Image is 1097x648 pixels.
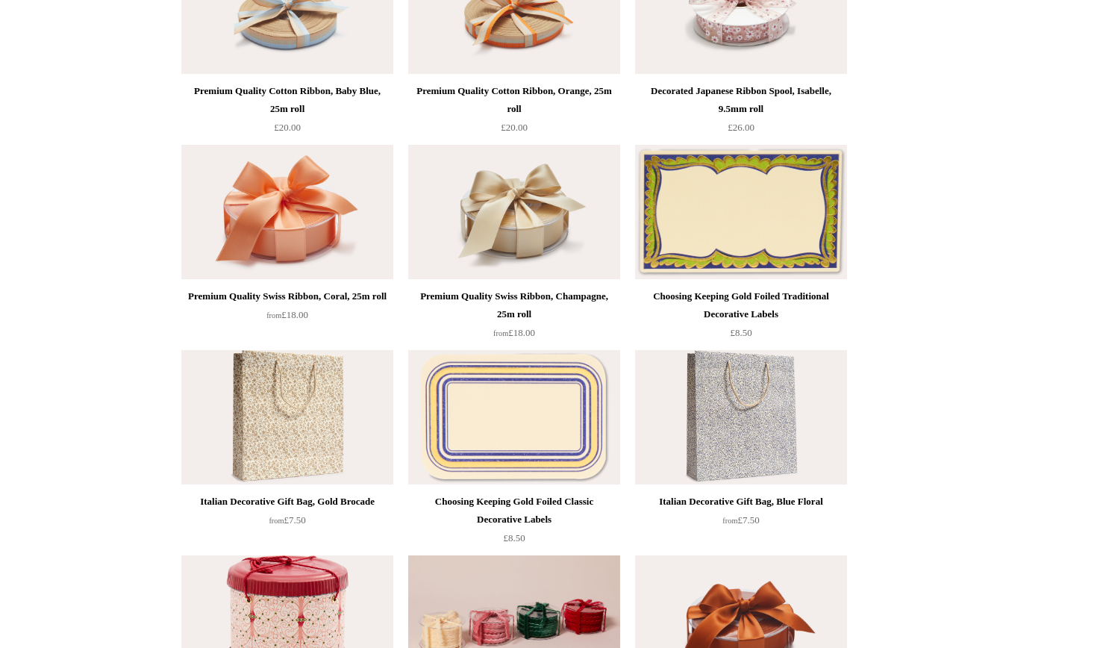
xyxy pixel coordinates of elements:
[639,287,843,323] div: Choosing Keeping Gold Foiled Traditional Decorative Labels
[635,493,847,554] a: Italian Decorative Gift Bag, Blue Floral from£7.50
[181,493,393,554] a: Italian Decorative Gift Bag, Gold Brocade from£7.50
[181,82,393,143] a: Premium Quality Cotton Ribbon, Baby Blue, 25m roll £20.00
[412,287,616,323] div: Premium Quality Swiss Ribbon, Champagne, 25m roll
[408,145,620,279] a: Premium Quality Swiss Ribbon, Champagne, 25m roll Premium Quality Swiss Ribbon, Champagne, 25m roll
[639,82,843,118] div: Decorated Japanese Ribbon Spool, Isabelle, 9.5mm roll
[408,287,620,349] a: Premium Quality Swiss Ribbon, Champagne, 25m roll from£18.00
[493,327,535,338] span: £18.00
[185,287,390,305] div: Premium Quality Swiss Ribbon, Coral, 25m roll
[728,122,754,133] span: £26.00
[635,287,847,349] a: Choosing Keeping Gold Foiled Traditional Decorative Labels £8.50
[181,350,393,485] img: Italian Decorative Gift Bag, Gold Brocade
[269,517,284,525] span: from
[408,145,620,279] img: Premium Quality Swiss Ribbon, Champagne, 25m roll
[408,350,620,485] img: Choosing Keeping Gold Foiled Classic Decorative Labels
[635,145,847,279] a: Choosing Keeping Gold Foiled Traditional Decorative Labels Choosing Keeping Gold Foiled Tradition...
[181,145,393,279] a: Premium Quality Swiss Ribbon, Coral, 25m roll Premium Quality Swiss Ribbon, Coral, 25m roll
[269,514,305,526] span: £7.50
[493,329,508,337] span: from
[408,350,620,485] a: Choosing Keeping Gold Foiled Classic Decorative Labels Choosing Keeping Gold Foiled Classic Decor...
[266,309,308,320] span: £18.00
[635,350,847,485] img: Italian Decorative Gift Bag, Blue Floral
[412,82,616,118] div: Premium Quality Cotton Ribbon, Orange, 25m roll
[185,493,390,511] div: Italian Decorative Gift Bag, Gold Brocade
[635,145,847,279] img: Choosing Keeping Gold Foiled Traditional Decorative Labels
[185,82,390,118] div: Premium Quality Cotton Ribbon, Baby Blue, 25m roll
[722,517,737,525] span: from
[501,122,528,133] span: £20.00
[181,145,393,279] img: Premium Quality Swiss Ribbon, Coral, 25m roll
[181,350,393,485] a: Italian Decorative Gift Bag, Gold Brocade Italian Decorative Gift Bag, Gold Brocade
[730,327,751,338] span: £8.50
[274,122,301,133] span: £20.00
[639,493,843,511] div: Italian Decorative Gift Bag, Blue Floral
[722,514,759,526] span: £7.50
[503,532,525,543] span: £8.50
[181,287,393,349] a: Premium Quality Swiss Ribbon, Coral, 25m roll from£18.00
[266,311,281,320] span: from
[635,82,847,143] a: Decorated Japanese Ribbon Spool, Isabelle, 9.5mm roll £26.00
[408,493,620,554] a: Choosing Keeping Gold Foiled Classic Decorative Labels £8.50
[412,493,616,529] div: Choosing Keeping Gold Foiled Classic Decorative Labels
[635,350,847,485] a: Italian Decorative Gift Bag, Blue Floral Italian Decorative Gift Bag, Blue Floral
[408,82,620,143] a: Premium Quality Cotton Ribbon, Orange, 25m roll £20.00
